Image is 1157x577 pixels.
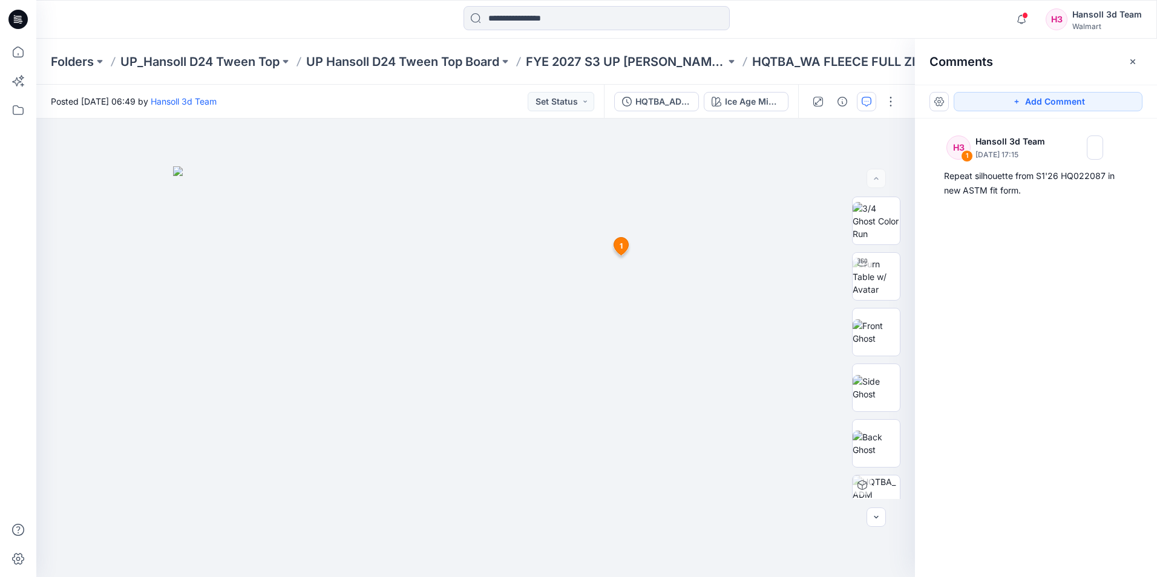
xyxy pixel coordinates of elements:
a: FYE 2027 S3 UP [PERSON_NAME] TOP [526,53,726,70]
button: Details [833,92,852,111]
img: Turn Table w/ Avatar [853,258,900,296]
p: HQTBA_WA FLEECE FULL ZIP [752,53,923,70]
div: 1 [961,150,973,162]
img: Back Ghost [853,431,900,456]
span: Posted [DATE] 06:49 by [51,95,217,108]
img: Front Ghost [853,319,900,345]
div: Ice Age Mineral Wash [725,95,781,108]
button: Add Comment [954,92,1142,111]
a: Folders [51,53,94,70]
h2: Comments [929,54,993,69]
a: Hansoll 3d Team [151,96,217,106]
div: H3 [946,135,971,160]
button: Ice Age Mineral Wash [704,92,788,111]
div: Walmart [1072,22,1142,31]
a: UP_Hansoll D24 Tween Top [120,53,280,70]
p: Hansoll 3d Team [975,134,1053,149]
a: UP Hansoll D24 Tween Top Board [306,53,499,70]
div: Repeat silhouette from S1'26 HQ022087 in new ASTM fit form. [944,169,1128,198]
img: Side Ghost [853,375,900,400]
div: H3 [1046,8,1067,30]
img: eyJhbGciOiJIUzI1NiIsImtpZCI6IjAiLCJzbHQiOiJzZXMiLCJ0eXAiOiJKV1QifQ.eyJkYXRhIjp7InR5cGUiOiJzdG9yYW... [173,166,778,577]
div: Hansoll 3d Team [1072,7,1142,22]
div: HQTBA_ADM FC_WA FLEECE PANT [635,95,691,108]
img: HQTBA_ADM FC_WA FLEECE PANT Ice Age Mineral Wash [853,475,900,523]
img: 3/4 Ghost Color Run [853,202,900,240]
p: [DATE] 17:15 [975,149,1053,161]
button: HQTBA_ADM FC_WA FLEECE PANT [614,92,699,111]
